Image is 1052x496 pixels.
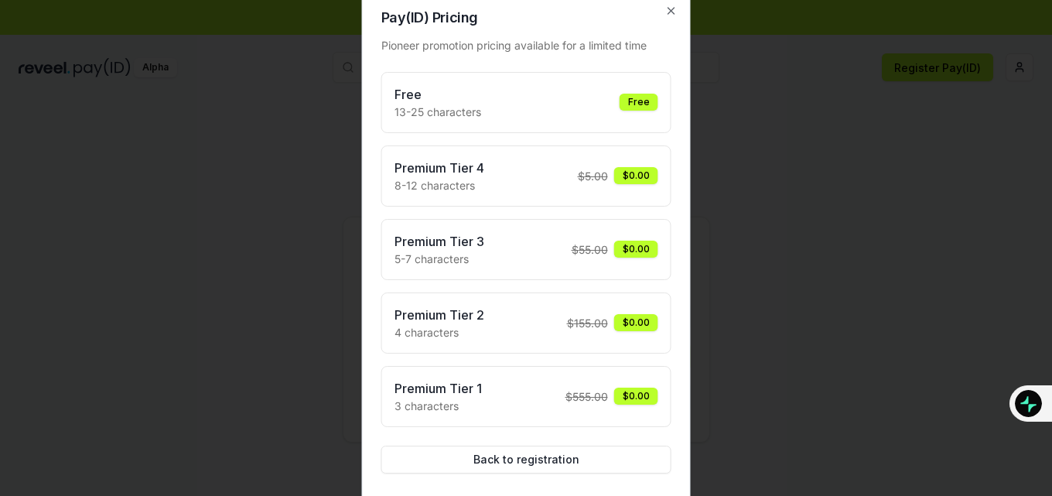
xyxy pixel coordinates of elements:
div: $0.00 [614,167,658,184]
div: $0.00 [614,388,658,405]
h3: Free [394,85,481,104]
h3: Premium Tier 4 [394,159,484,177]
p: 8-12 characters [394,177,484,193]
h3: Premium Tier 2 [394,306,484,324]
div: $0.00 [614,314,658,331]
p: 13-25 characters [394,104,481,120]
div: Free [620,94,658,111]
span: $ 5.00 [578,168,608,184]
div: $0.00 [614,241,658,258]
span: $ 155.00 [567,315,608,331]
h3: Premium Tier 1 [394,379,482,398]
button: Back to registration [381,446,671,474]
div: Pioneer promotion pricing available for a limited time [381,37,671,53]
p: 3 characters [394,398,482,414]
p: 4 characters [394,324,484,340]
h3: Premium Tier 3 [394,232,484,251]
span: $ 55.00 [572,241,608,258]
p: 5-7 characters [394,251,484,267]
h2: Pay(ID) Pricing [381,11,671,25]
span: $ 555.00 [565,388,608,405]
